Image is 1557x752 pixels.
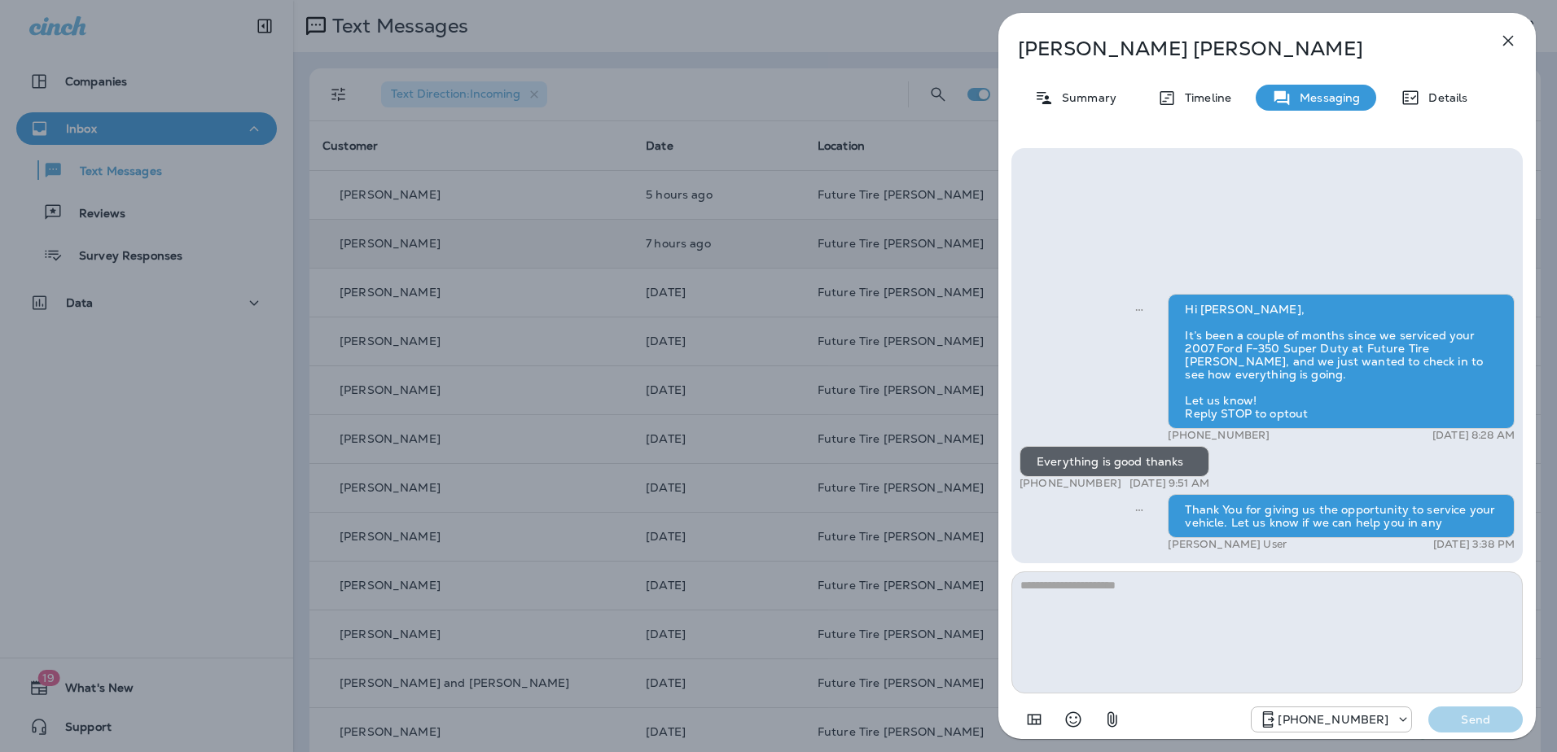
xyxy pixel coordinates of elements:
p: [PERSON_NAME] User [1168,538,1287,551]
p: [PHONE_NUMBER] [1020,477,1121,490]
span: Sent [1135,301,1143,316]
button: Add in a premade template [1018,703,1050,736]
p: [PERSON_NAME] [PERSON_NAME] [1018,37,1463,60]
div: Hi [PERSON_NAME], It’s been a couple of months since we serviced your 2007 Ford F-350 Super Duty ... [1168,294,1515,429]
span: Sent [1135,501,1143,516]
div: Thank You for giving us the opportunity to service your vehicle. Let us know if we can help you i... [1168,494,1515,538]
div: Everything is good thanks [1020,446,1209,477]
p: Messaging [1292,91,1360,104]
button: Select an emoji [1057,703,1090,736]
p: [PHONE_NUMBER] [1168,429,1270,442]
p: Summary [1054,91,1116,104]
p: [DATE] 3:38 PM [1433,538,1515,551]
div: +1 (928) 232-1970 [1252,710,1411,729]
p: [DATE] 8:28 AM [1432,429,1515,442]
p: Details [1420,91,1467,104]
p: Timeline [1177,91,1231,104]
p: [PHONE_NUMBER] [1278,713,1388,726]
p: [DATE] 9:51 AM [1129,477,1209,490]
